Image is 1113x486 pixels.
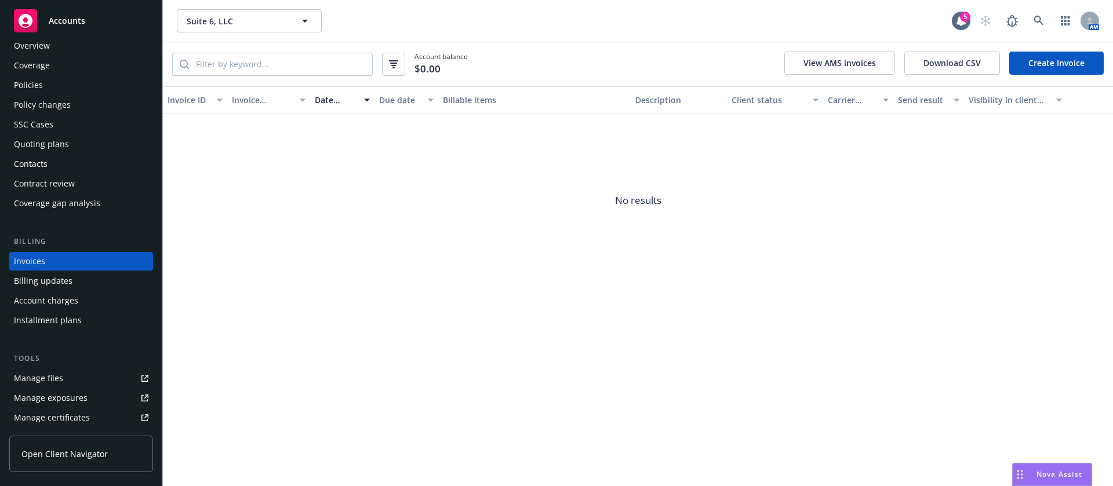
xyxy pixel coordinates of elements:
div: Overview [14,36,50,55]
button: Carrier status [823,86,894,114]
div: Client status [732,94,806,106]
div: Manage exposures [14,389,88,407]
button: Client status [727,86,823,114]
div: Visibility in client dash [969,94,1049,106]
div: Quoting plans [14,135,69,154]
div: Due date [379,94,421,106]
div: Coverage [14,56,50,75]
span: $0.00 [414,61,441,76]
div: Policies [14,76,43,94]
a: Coverage gap analysis [9,194,153,213]
div: Invoice ID [168,94,210,106]
a: Accounts [9,5,153,37]
button: Nova Assist [1012,463,1092,486]
div: Date issued [315,94,357,106]
button: Description [631,86,727,114]
button: Date issued [310,86,374,114]
a: Manage certificates [9,408,153,427]
svg: Search [180,60,189,69]
span: Suite 6, LLC [187,15,287,27]
a: Invoices [9,252,153,271]
span: Account balance [414,52,468,77]
button: Invoice amount [227,86,311,114]
div: SSC Cases [14,115,53,134]
a: Report a Bug [1001,9,1024,32]
div: Account charges [14,291,78,310]
a: Create Invoice [1009,52,1104,75]
button: Send result [893,86,964,114]
a: Contacts [9,155,153,173]
a: Installment plans [9,311,153,330]
span: Nova Assist [1036,469,1082,479]
a: Coverage [9,56,153,75]
div: Installment plans [14,311,82,330]
div: 5 [960,12,970,22]
a: Search [1027,9,1050,32]
a: Quoting plans [9,135,153,154]
a: Policy changes [9,96,153,114]
div: Send result [898,94,947,106]
div: Billing updates [14,272,72,290]
div: Carrier status [828,94,876,106]
button: Invoice ID [163,86,227,114]
div: Manage files [14,369,63,388]
button: Visibility in client dash [964,86,1067,114]
button: Suite 6, LLC [177,9,322,32]
a: Account charges [9,291,153,310]
button: Billable items [438,86,631,114]
div: Contract review [14,174,75,193]
a: Billing updates [9,272,153,290]
div: Policy changes [14,96,71,114]
input: Filter by keyword... [189,53,372,75]
a: Manage exposures [9,389,153,407]
button: Download CSV [904,52,1000,75]
button: Due date [374,86,439,114]
div: Drag to move [1013,463,1027,485]
span: Accounts [49,16,85,25]
div: Invoice amount [232,94,293,106]
span: No results [163,114,1113,288]
span: Open Client Navigator [21,448,108,460]
div: Description [635,94,722,106]
a: Switch app [1054,9,1077,32]
a: Start snowing [974,9,997,32]
div: Manage certificates [14,408,90,427]
a: Manage files [9,369,153,388]
a: Contract review [9,174,153,193]
button: View AMS invoices [784,52,895,75]
div: Coverage gap analysis [14,194,100,213]
div: Contacts [14,155,48,173]
div: Tools [9,353,153,364]
div: Invoices [14,252,45,271]
div: Billing [9,236,153,247]
a: SSC Cases [9,115,153,134]
div: Billable items [443,94,626,106]
a: Policies [9,76,153,94]
a: Overview [9,36,153,55]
